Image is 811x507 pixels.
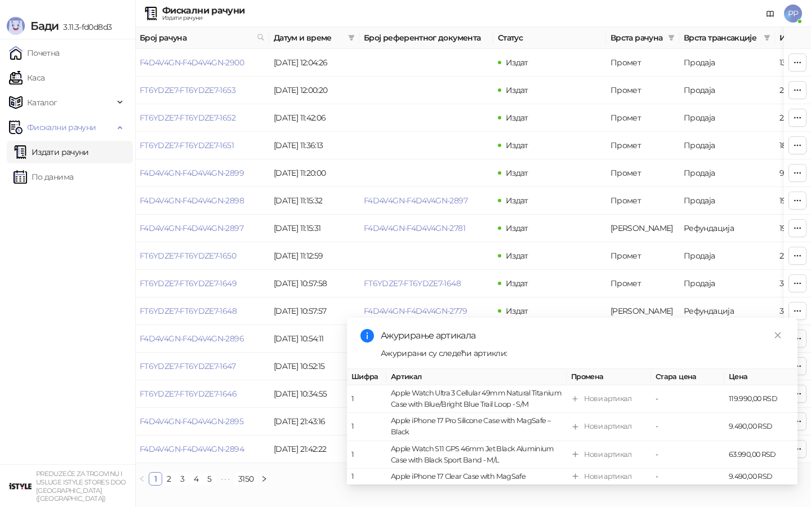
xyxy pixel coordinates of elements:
td: [DATE] 10:34:55 [269,380,359,408]
td: - [651,469,724,485]
td: 9.490,00 RSD [724,469,797,485]
span: Издат [506,251,528,261]
li: 3150 [234,472,257,486]
span: Издат [506,85,528,95]
a: FT6YDZE7-FT6YDZE7-1651 [140,140,234,150]
td: Промет [606,187,679,215]
span: ••• [216,472,234,486]
a: F4D4V4GN-F4D4V4GN-2895 [140,416,243,426]
a: F4D4V4GN-F4D4V4GN-2896 [140,333,244,344]
li: Следећа страна [257,472,271,486]
td: [DATE] 21:42:22 [269,435,359,463]
td: Apple iPhone 17 Pro Silicone Case with MagSafe – Black [386,413,567,441]
li: 2 [162,472,176,486]
a: 1 [149,473,162,485]
span: filter [666,29,677,46]
td: Аванс [606,215,679,242]
td: 119.990,00 RSD [724,385,797,413]
td: Рефундација [679,215,775,242]
small: PREDUZEĆE ZA TRGOVINU I USLUGE ISTYLE STORES DOO [GEOGRAPHIC_DATA] ([GEOGRAPHIC_DATA]) [36,470,126,502]
a: Издати рачуни [14,141,89,163]
td: FT6YDZE7-FT6YDZE7-1649 [135,270,269,297]
span: filter [764,34,770,41]
img: Logo [7,17,25,35]
td: F4D4V4GN-F4D4V4GN-2894 [135,435,269,463]
span: Датум и време [274,32,344,44]
td: Продаја [679,270,775,297]
td: [DATE] 10:52:15 [269,353,359,380]
td: [DATE] 12:04:26 [269,49,359,77]
td: 63.990,00 RSD [724,441,797,469]
span: Издат [506,168,528,178]
div: Ажурирање артикала [381,329,784,343]
th: Број рачуна [135,27,269,49]
td: FT6YDZE7-FT6YDZE7-1646 [135,380,269,408]
td: Apple iPhone 17 Clear Case with MagSafe [386,469,567,485]
a: F4D4V4GN-F4D4V4GN-2898 [140,195,244,206]
td: Промет [606,159,679,187]
span: Бади [30,19,59,33]
span: Број рачуна [140,32,252,44]
td: FT6YDZE7-FT6YDZE7-1647 [135,353,269,380]
a: Close [772,329,784,341]
td: Промет [606,132,679,159]
span: filter [761,29,773,46]
span: Издат [506,57,528,68]
a: F4D4V4GN-F4D4V4GN-2897 [364,195,467,206]
img: 64x64-companyLogo-77b92cf4-9946-4f36-9751-bf7bb5fd2c7d.png [9,475,32,497]
div: Нови артикал [584,471,631,482]
a: 3150 [235,473,257,485]
th: Промена [567,369,651,385]
td: F4D4V4GN-F4D4V4GN-2895 [135,408,269,435]
a: Документација [761,5,779,23]
td: F4D4V4GN-F4D4V4GN-2899 [135,159,269,187]
td: Продаја [679,187,775,215]
td: [DATE] 21:43:16 [269,408,359,435]
td: [DATE] 11:15:32 [269,187,359,215]
span: Издат [506,140,528,150]
td: [DATE] 11:20:00 [269,159,359,187]
th: Врста трансакције [679,27,775,49]
td: [DATE] 11:15:31 [269,215,359,242]
div: Нови артикал [584,449,631,460]
a: По данима [14,166,73,188]
td: F4D4V4GN-F4D4V4GN-2896 [135,325,269,353]
a: Каса [9,66,44,89]
th: Стара цена [651,369,724,385]
a: FT6YDZE7-FT6YDZE7-1646 [140,389,237,399]
span: right [261,475,268,482]
td: [DATE] 12:00:20 [269,77,359,104]
span: Издат [506,278,528,288]
td: Промет [606,270,679,297]
div: Нови артикал [584,421,631,433]
td: 9.490,00 RSD [724,413,797,441]
a: FT6YDZE7-FT6YDZE7-1652 [140,113,235,123]
div: Ажурирани су следећи артикли: [381,347,784,359]
td: Промет [606,49,679,77]
td: [DATE] 11:12:59 [269,242,359,270]
td: - [651,385,724,413]
td: F4D4V4GN-F4D4V4GN-2898 [135,187,269,215]
li: 5 [203,472,216,486]
span: Издат [506,223,528,233]
td: 1 [347,385,386,413]
td: Продаја [679,77,775,104]
td: [DATE] 10:57:58 [269,270,359,297]
td: FT6YDZE7-FT6YDZE7-1651 [135,132,269,159]
td: Продаја [679,159,775,187]
td: Продаја [679,104,775,132]
td: Промет [606,242,679,270]
td: [DATE] 10:57:57 [269,297,359,325]
span: Издат [506,113,528,123]
th: Статус [493,27,606,49]
a: F4D4V4GN-F4D4V4GN-2900 [140,57,244,68]
td: Аванс [606,297,679,325]
a: 2 [163,473,175,485]
a: F4D4V4GN-F4D4V4GN-2899 [140,168,244,178]
td: FT6YDZE7-FT6YDZE7-1653 [135,77,269,104]
td: [DATE] 10:54:11 [269,325,359,353]
span: filter [346,29,357,46]
span: left [139,475,145,482]
td: FT6YDZE7-FT6YDZE7-1648 [135,297,269,325]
